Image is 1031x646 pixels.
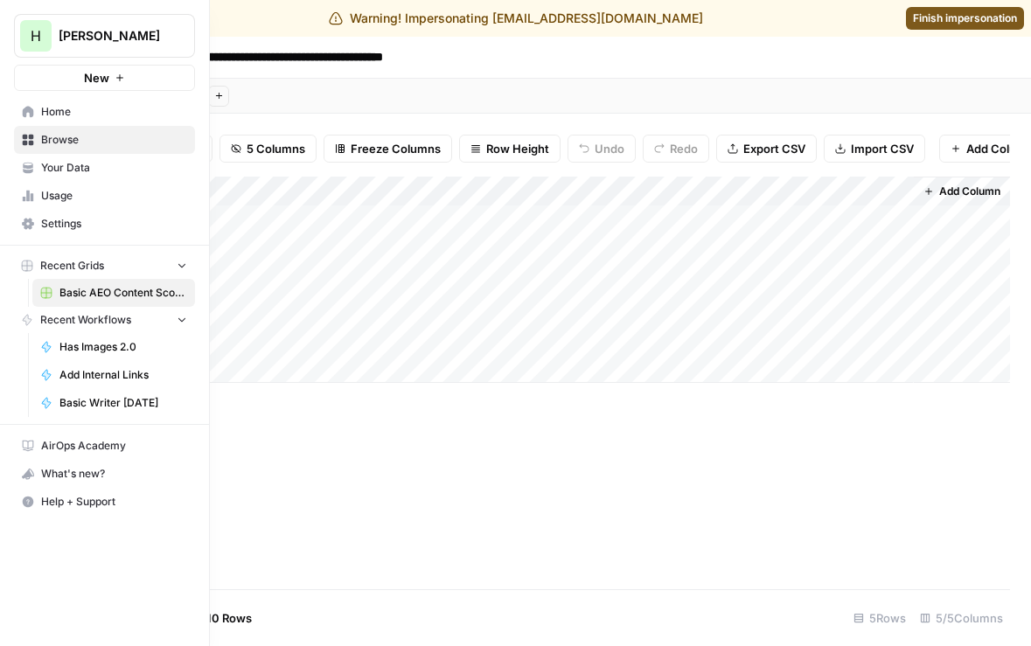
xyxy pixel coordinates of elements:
[32,389,195,417] a: Basic Writer [DATE]
[59,367,187,383] span: Add Internal Links
[14,210,195,238] a: Settings
[59,395,187,411] span: Basic Writer [DATE]
[41,132,187,148] span: Browse
[743,140,805,157] span: Export CSV
[41,494,187,510] span: Help + Support
[41,188,187,204] span: Usage
[15,461,194,487] div: What's new?
[14,460,195,488] button: What's new?
[459,135,561,163] button: Row Height
[939,184,1000,199] span: Add Column
[568,135,636,163] button: Undo
[595,140,624,157] span: Undo
[14,488,195,516] button: Help + Support
[247,140,305,157] span: 5 Columns
[59,27,164,45] span: [PERSON_NAME]
[40,312,131,328] span: Recent Workflows
[32,333,195,361] a: Has Images 2.0
[913,10,1017,26] span: Finish impersonation
[14,65,195,91] button: New
[14,154,195,182] a: Your Data
[486,140,549,157] span: Row Height
[41,160,187,176] span: Your Data
[351,140,441,157] span: Freeze Columns
[32,279,195,307] a: Basic AEO Content Scorecard with Improvement Report Grid
[824,135,925,163] button: Import CSV
[41,216,187,232] span: Settings
[906,7,1024,30] a: Finish impersonation
[324,135,452,163] button: Freeze Columns
[182,609,252,627] span: Add 10 Rows
[851,140,914,157] span: Import CSV
[14,14,195,58] button: Workspace: Hasbrook
[14,307,195,333] button: Recent Workflows
[59,285,187,301] span: Basic AEO Content Scorecard with Improvement Report Grid
[41,438,187,454] span: AirOps Academy
[14,98,195,126] a: Home
[31,25,41,46] span: H
[716,135,817,163] button: Export CSV
[84,69,109,87] span: New
[916,180,1007,203] button: Add Column
[670,140,698,157] span: Redo
[14,126,195,154] a: Browse
[913,604,1010,632] div: 5/5 Columns
[14,432,195,460] a: AirOps Academy
[41,104,187,120] span: Home
[329,10,703,27] div: Warning! Impersonating [EMAIL_ADDRESS][DOMAIN_NAME]
[40,258,104,274] span: Recent Grids
[14,182,195,210] a: Usage
[219,135,317,163] button: 5 Columns
[14,253,195,279] button: Recent Grids
[643,135,709,163] button: Redo
[846,604,913,632] div: 5 Rows
[32,361,195,389] a: Add Internal Links
[59,339,187,355] span: Has Images 2.0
